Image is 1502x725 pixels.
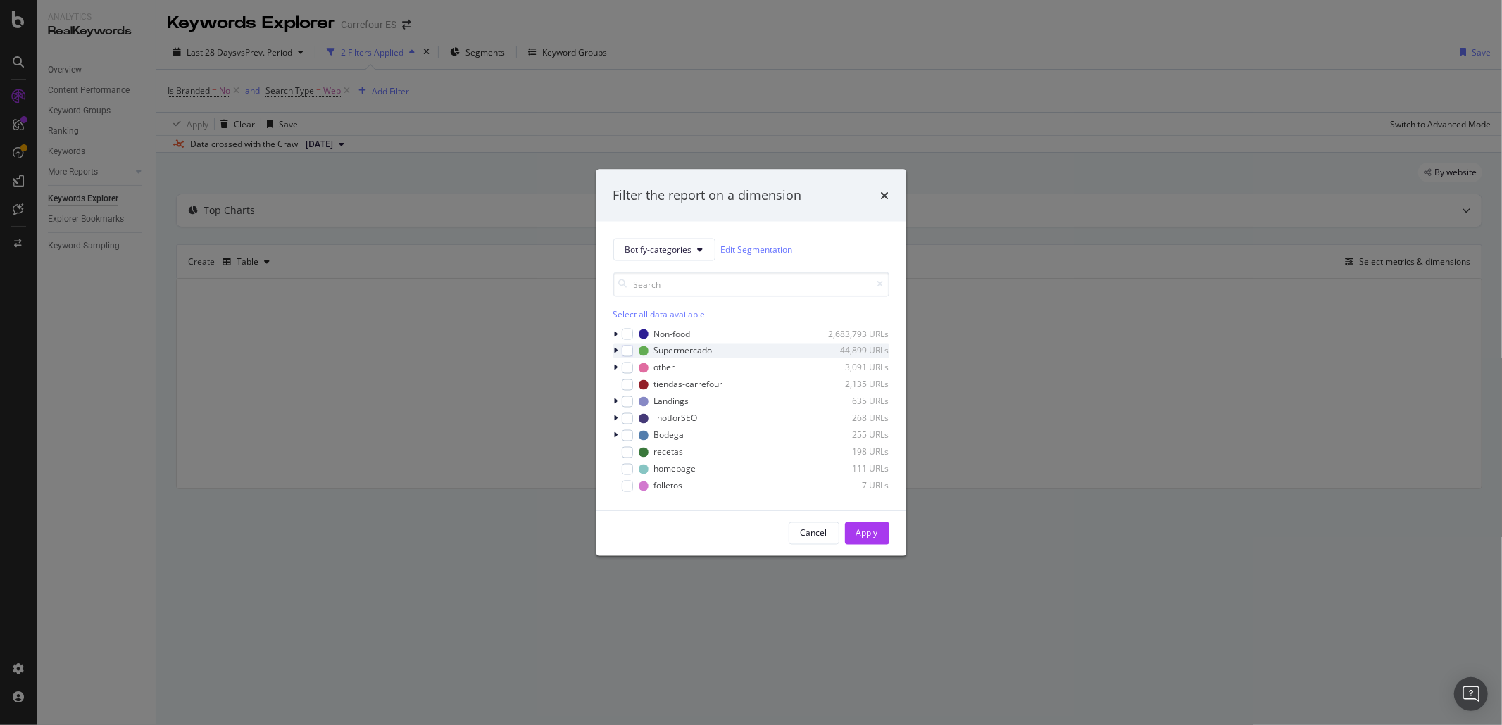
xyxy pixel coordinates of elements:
[654,396,689,408] div: Landings
[820,463,889,475] div: 111 URLs
[820,362,889,374] div: 3,091 URLs
[654,412,698,424] div: _notforSEO
[820,446,889,458] div: 198 URLs
[820,328,889,340] div: 2,683,793 URLs
[881,187,889,205] div: times
[654,379,723,391] div: tiendas-carrefour
[654,345,713,357] div: Supermercado
[654,328,691,340] div: Non-food
[820,396,889,408] div: 635 URLs
[721,242,793,257] a: Edit Segmentation
[820,412,889,424] div: 268 URLs
[820,480,889,492] div: 7 URLs
[654,429,684,441] div: Bodega
[801,527,827,539] div: Cancel
[613,187,802,205] div: Filter the report on a dimension
[654,446,684,458] div: recetas
[856,527,878,539] div: Apply
[613,272,889,296] input: Search
[820,429,889,441] div: 255 URLs
[1454,677,1488,711] div: Open Intercom Messenger
[789,522,839,544] button: Cancel
[625,244,692,256] span: Botify-categories
[654,480,683,492] div: folletos
[596,170,906,556] div: modal
[820,379,889,391] div: 2,135 URLs
[613,308,889,320] div: Select all data available
[654,362,675,374] div: other
[845,522,889,544] button: Apply
[654,463,696,475] div: homepage
[820,345,889,357] div: 44,899 URLs
[613,238,715,260] button: Botify-categories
